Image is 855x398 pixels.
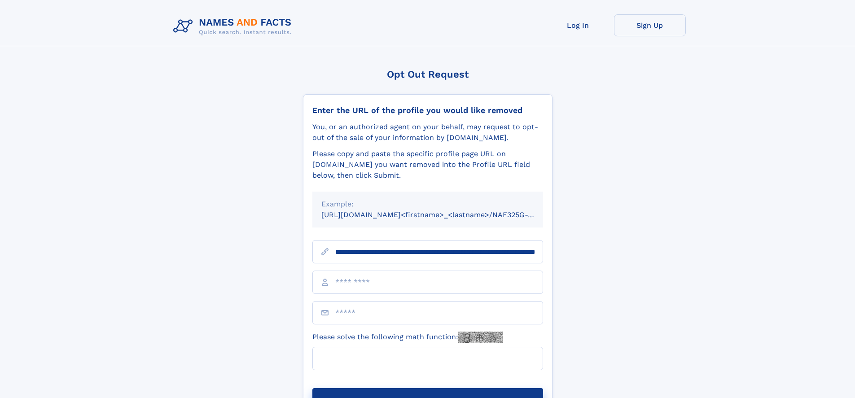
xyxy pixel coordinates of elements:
[312,149,543,181] div: Please copy and paste the specific profile page URL on [DOMAIN_NAME] you want removed into the Pr...
[170,14,299,39] img: Logo Names and Facts
[321,199,534,210] div: Example:
[312,122,543,143] div: You, or an authorized agent on your behalf, may request to opt-out of the sale of your informatio...
[542,14,614,36] a: Log In
[312,332,503,343] label: Please solve the following math function:
[614,14,686,36] a: Sign Up
[312,105,543,115] div: Enter the URL of the profile you would like removed
[303,69,552,80] div: Opt Out Request
[321,210,560,219] small: [URL][DOMAIN_NAME]<firstname>_<lastname>/NAF325G-xxxxxxxx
